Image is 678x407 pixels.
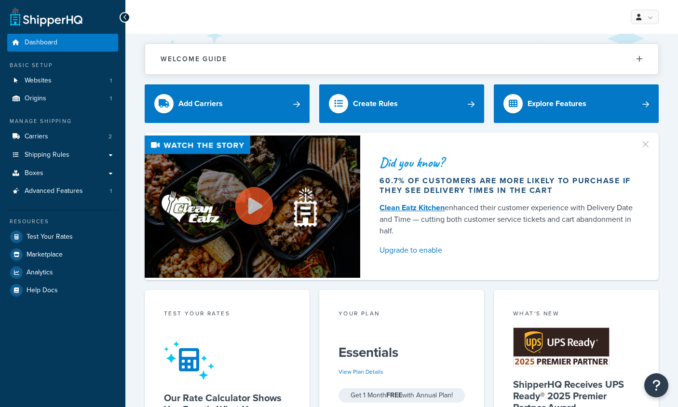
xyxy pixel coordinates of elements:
[25,95,46,103] span: Origins
[25,151,69,159] span: Shipping Rules
[7,128,118,146] li: Carriers
[380,202,636,237] div: enhanced their customer experience with Delivery Date and Time — cutting both customer service ti...
[25,39,57,47] span: Dashboard
[27,286,58,295] span: Help Docs
[353,97,398,110] div: Create Rules
[7,146,118,164] a: Shipping Rules
[319,84,484,123] a: Create Rules
[145,84,310,123] a: Add Carriers
[145,136,360,278] img: Video thumbnail
[161,55,227,63] h2: Welcome Guide
[513,309,639,320] div: What's New
[7,90,118,108] a: Origins1
[178,97,223,110] div: Add Carriers
[145,44,658,74] button: Welcome Guide
[7,182,118,200] a: Advanced Features1
[339,367,383,376] a: View Plan Details
[380,176,636,195] div: 60.7% of customers are more likely to purchase if they see delivery times in the cart
[380,244,636,257] a: Upgrade to enable
[7,34,118,52] a: Dashboard
[25,133,48,141] span: Carriers
[494,84,659,123] a: Explore Features
[27,251,63,259] span: Marketplace
[7,90,118,108] li: Origins
[7,164,118,182] a: Boxes
[339,388,465,403] div: Get 1 Month with Annual Plan!
[27,233,73,241] span: Test Your Rates
[339,309,465,320] div: Your Plan
[7,182,118,200] li: Advanced Features
[25,169,43,177] span: Boxes
[110,95,112,103] span: 1
[7,117,118,125] div: Manage Shipping
[380,202,445,213] a: Clean Eatz Kitchen
[7,217,118,226] div: Resources
[339,345,465,360] h5: Essentials
[7,282,118,299] a: Help Docs
[7,72,118,90] li: Websites
[7,61,118,69] div: Basic Setup
[7,246,118,263] a: Marketplace
[7,228,118,245] a: Test Your Rates
[27,269,53,277] span: Analytics
[380,156,636,169] div: Did you know?
[25,77,52,85] span: Websites
[528,97,586,110] div: Explore Features
[110,187,112,195] span: 1
[7,128,118,146] a: Carriers2
[386,390,402,400] strong: FREE
[644,373,668,397] button: Open Resource Center
[7,264,118,281] a: Analytics
[108,133,112,141] span: 2
[7,72,118,90] a: Websites1
[164,309,290,320] div: Test your rates
[110,77,112,85] span: 1
[25,187,83,195] span: Advanced Features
